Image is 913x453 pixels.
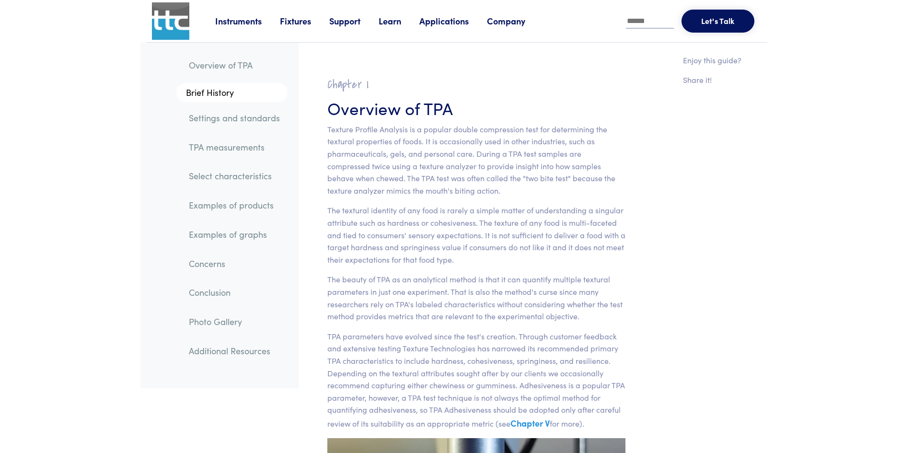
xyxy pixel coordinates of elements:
a: Conclusion [181,281,288,303]
button: Let's Talk [682,10,754,33]
a: Company [487,15,543,27]
a: TPA measurements [181,136,288,158]
a: Settings and standards [181,107,288,129]
a: Brief History [176,83,288,102]
a: Photo Gallery [181,311,288,333]
a: Learn [379,15,419,27]
a: Support [329,15,379,27]
h3: Overview of TPA [327,96,626,119]
img: ttc_logo_1x1_v1.0.png [152,2,189,40]
p: Enjoy this guide? [683,54,741,67]
a: Select characteristics [181,165,288,187]
p: Share it! [683,74,741,86]
p: Texture Profile Analysis is a popular double compression test for determining the textural proper... [327,123,626,197]
p: The beauty of TPA as an analytical method is that it can quantify multiple textural parameters in... [327,273,626,322]
a: Concerns [181,253,288,275]
a: Additional Resources [181,340,288,362]
a: Examples of graphs [181,223,288,245]
p: The textural identity of any food is rarely a simple matter of understanding a singular attribute... [327,204,626,266]
h2: Chapter I [327,77,626,92]
a: Fixtures [280,15,329,27]
a: Instruments [215,15,280,27]
a: Applications [419,15,487,27]
p: TPA parameters have evolved since the test's creation. Through customer feedback and extensive te... [327,330,626,430]
a: Overview of TPA [181,54,288,76]
a: Share on LinkedIn [683,130,693,142]
a: Chapter V [510,417,550,429]
a: Examples of products [181,194,288,216]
